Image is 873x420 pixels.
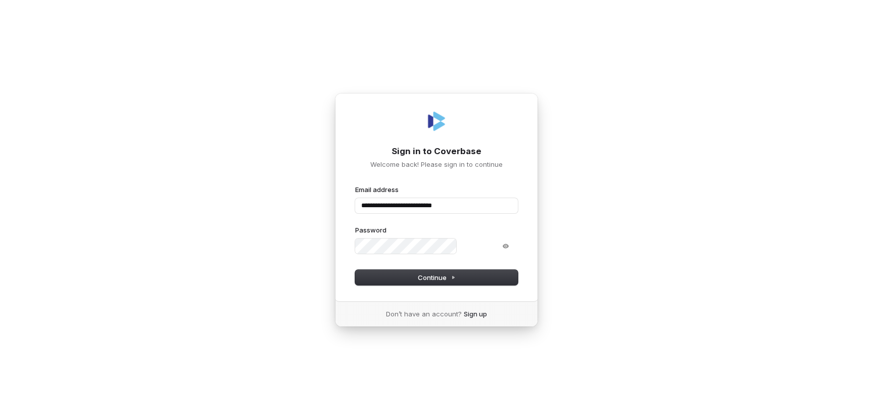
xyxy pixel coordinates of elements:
button: Continue [355,270,518,285]
label: Email address [355,185,399,194]
p: Welcome back! Please sign in to continue [355,160,518,169]
label: Password [355,225,386,235]
img: Coverbase [424,109,449,133]
a: Sign up [464,309,487,318]
span: Don’t have an account? [386,309,462,318]
span: Continue [418,273,456,282]
button: Show password [496,240,516,252]
h1: Sign in to Coverbase [355,146,518,158]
